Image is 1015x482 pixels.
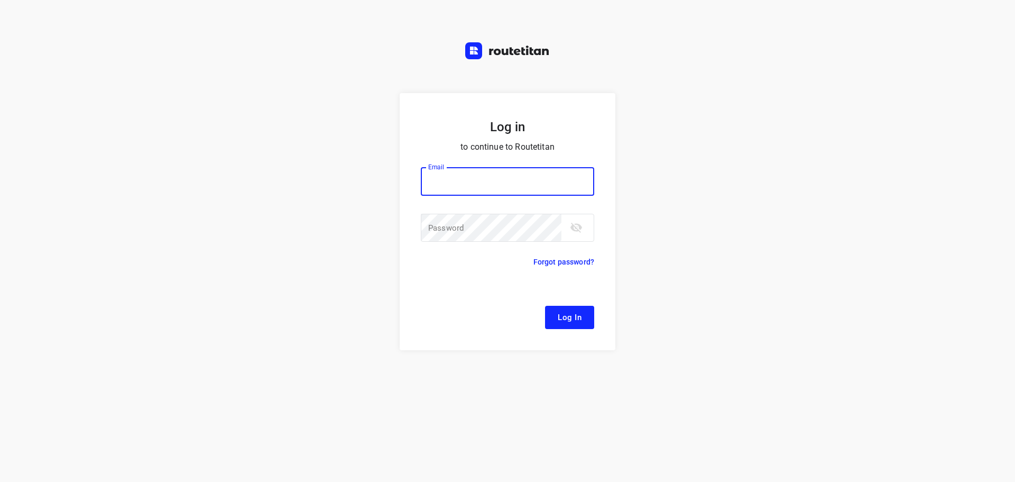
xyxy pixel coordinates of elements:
p: Forgot password? [533,256,594,268]
button: Log In [545,306,594,329]
h5: Log in [421,119,594,135]
img: Routetitan [465,42,550,59]
p: to continue to Routetitan [421,140,594,154]
button: toggle password visibility [566,217,587,238]
span: Log In [558,311,582,324]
